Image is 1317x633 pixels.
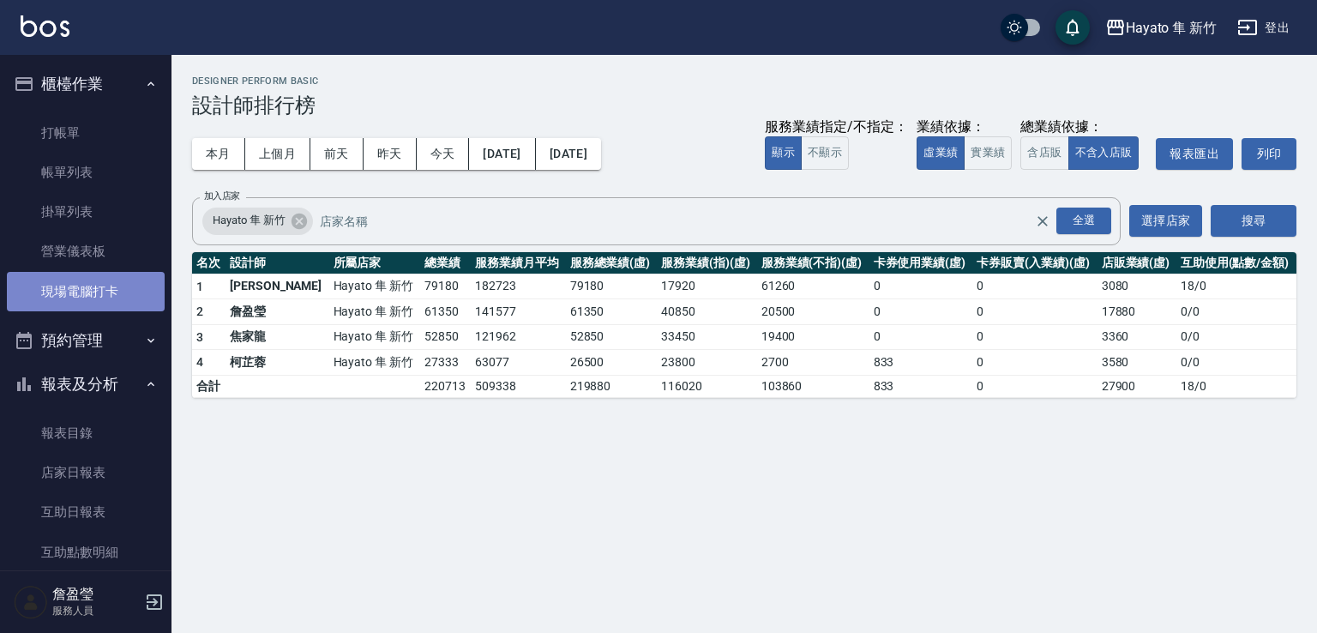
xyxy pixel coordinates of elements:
[471,375,566,397] td: 509338
[1097,274,1176,299] td: 3080
[1056,208,1111,234] div: 全選
[757,375,869,397] td: 103860
[202,212,295,229] span: Hayato 隼 新竹
[204,190,240,202] label: 加入店家
[972,274,1097,299] td: 0
[1176,252,1296,274] th: 互助使用(點數/金額)
[196,330,203,344] span: 3
[972,252,1097,274] th: 卡券販賣(入業績)(虛)
[869,252,973,274] th: 卡券使用業績(虛)
[1176,299,1296,325] td: 0 / 0
[7,153,165,192] a: 帳單列表
[1176,324,1296,350] td: 0 / 0
[757,252,869,274] th: 服務業績(不指)(虛)
[364,138,417,170] button: 昨天
[972,324,1097,350] td: 0
[420,375,471,397] td: 220713
[471,324,566,350] td: 121962
[471,274,566,299] td: 182723
[657,324,757,350] td: 33450
[765,136,802,170] button: 顯示
[972,375,1097,397] td: 0
[7,453,165,492] a: 店家日報表
[7,113,165,153] a: 打帳單
[869,299,973,325] td: 0
[757,350,869,376] td: 2700
[196,304,203,318] span: 2
[1098,10,1224,45] button: Hayato 隼 新竹
[192,75,1296,87] h2: Designer Perform Basic
[329,252,420,274] th: 所屬店家
[657,375,757,397] td: 116020
[1055,10,1090,45] button: save
[757,324,869,350] td: 19400
[52,603,140,618] p: 服務人員
[1230,12,1296,44] button: 登出
[226,350,329,376] td: 柯芷蓉
[192,93,1296,118] h3: 設計師排行榜
[417,138,470,170] button: 今天
[192,375,226,397] td: 合計
[310,138,364,170] button: 前天
[1097,350,1176,376] td: 3580
[566,324,657,350] td: 52850
[21,15,69,37] img: Logo
[420,299,471,325] td: 61350
[471,350,566,376] td: 63077
[14,585,48,619] img: Person
[226,252,329,274] th: 設計師
[196,280,203,293] span: 1
[7,492,165,532] a: 互助日報表
[7,232,165,271] a: 營業儀表板
[1156,138,1233,170] button: 報表匯出
[316,206,1065,236] input: 店家名稱
[757,274,869,299] td: 61260
[657,299,757,325] td: 40850
[657,350,757,376] td: 23800
[566,274,657,299] td: 79180
[869,350,973,376] td: 833
[657,274,757,299] td: 17920
[202,208,313,235] div: Hayato 隼 新竹
[1211,205,1296,237] button: 搜尋
[420,252,471,274] th: 總業績
[566,375,657,397] td: 219880
[1031,209,1055,233] button: Clear
[1097,299,1176,325] td: 17880
[566,350,657,376] td: 26500
[801,136,849,170] button: 不顯示
[972,299,1097,325] td: 0
[192,252,1296,398] table: a dense table
[1126,17,1217,39] div: Hayato 隼 新竹
[1176,274,1296,299] td: 18 / 0
[7,413,165,453] a: 報表目錄
[1053,204,1115,238] button: Open
[52,586,140,603] h5: 詹盈瑩
[1097,324,1176,350] td: 3360
[192,138,245,170] button: 本月
[420,324,471,350] td: 52850
[329,324,420,350] td: Hayato 隼 新竹
[869,324,973,350] td: 0
[1020,118,1147,136] div: 總業績依據：
[972,350,1097,376] td: 0
[869,274,973,299] td: 0
[917,136,965,170] button: 虛業績
[1129,205,1202,237] button: 選擇店家
[226,324,329,350] td: 焦家龍
[329,299,420,325] td: Hayato 隼 新竹
[917,118,1012,136] div: 業績依據：
[7,318,165,363] button: 預約管理
[1242,138,1296,170] button: 列印
[566,252,657,274] th: 服務總業績(虛)
[765,118,908,136] div: 服務業績指定/不指定：
[7,362,165,407] button: 報表及分析
[657,252,757,274] th: 服務業績(指)(虛)
[7,62,165,106] button: 櫃檯作業
[7,192,165,232] a: 掛單列表
[329,350,420,376] td: Hayato 隼 新竹
[566,299,657,325] td: 61350
[192,252,226,274] th: 名次
[420,350,471,376] td: 27333
[1176,375,1296,397] td: 18 / 0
